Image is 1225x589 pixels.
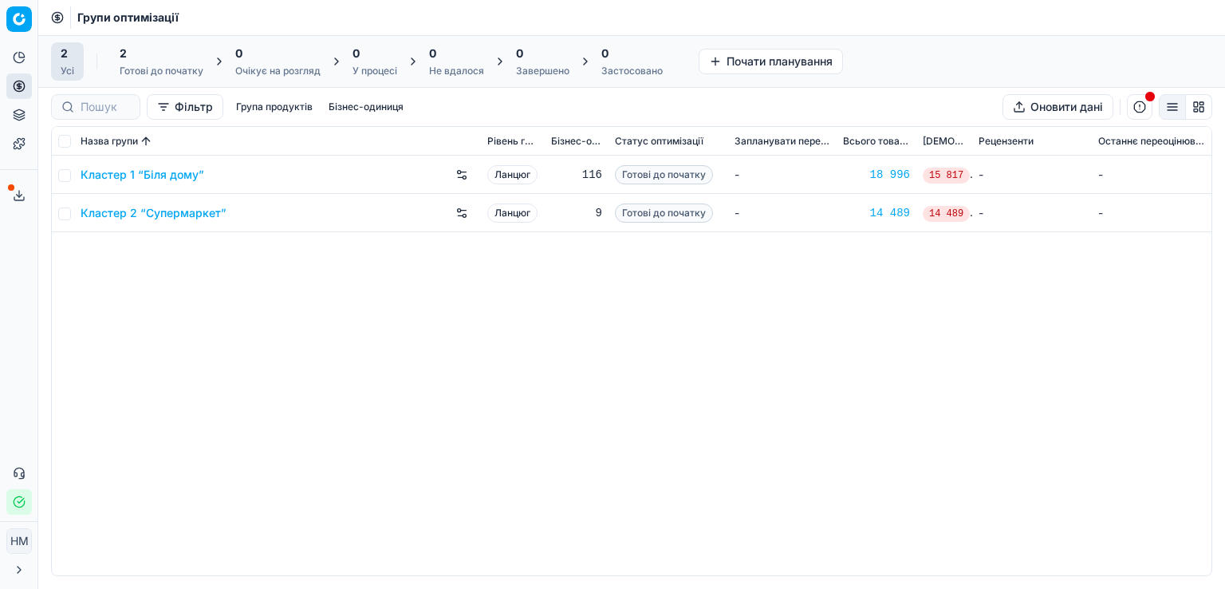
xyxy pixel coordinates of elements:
[6,528,32,554] button: НМ
[979,168,983,181] font: -
[61,46,68,60] font: 2
[353,65,397,77] font: У процесі
[622,207,706,219] font: Готові до початку
[923,135,1033,147] font: [DEMOGRAPHIC_DATA]
[735,135,851,147] font: Запланувати переоцінку
[929,208,963,219] font: 14 489
[582,168,602,181] font: 116
[601,65,663,77] font: Застосовано
[870,168,910,181] font: 18 996
[1098,135,1218,147] font: Останнє переоцінювання
[322,97,410,117] button: Бізнес-одиниця
[353,46,360,60] font: 0
[81,168,204,181] font: Кластер 1 “Біля дому”
[175,100,213,113] font: Фільтр
[870,207,910,219] font: 14 489
[77,10,179,24] font: Групи оптимізації
[120,46,127,60] font: 2
[735,168,739,181] font: -
[516,65,569,77] font: Завершено
[1002,94,1113,120] button: Оновити дані
[516,46,523,60] font: 0
[615,135,703,147] font: Статус оптимізації
[1098,168,1103,181] font: -
[979,135,1034,147] font: Рецензенти
[81,167,204,183] a: Кластер 1 “Біля дому”
[494,168,530,180] font: Ланцюг
[81,135,138,147] font: Назва групи
[230,97,319,117] button: Група продуктів
[622,168,706,180] font: Готові до початку
[81,99,130,115] input: Пошук
[429,46,436,60] font: 0
[596,207,602,219] font: 9
[147,94,223,120] button: Фільтр
[329,101,404,113] font: Бізнес-одиниця
[487,135,547,147] font: Рівень групи
[699,49,843,74] button: Почати планування
[61,65,74,77] font: Усі
[601,46,609,60] font: 0
[979,206,983,219] font: -
[429,65,484,77] font: Не вдалося
[77,10,179,26] span: Групи оптимізації
[1098,206,1103,219] font: -
[10,534,29,547] font: НМ
[843,205,910,221] a: 14 489
[735,206,739,219] font: -
[77,10,179,26] nav: хлібні крихти
[81,205,226,221] a: Кластер 2 “Супермаркет”
[236,101,313,113] font: Група продуктів
[929,170,963,181] font: 15 817
[235,65,321,77] font: Очікує на розгляд
[138,133,154,149] button: Сортовано за назвою групи у порядку зростання
[727,54,833,68] font: Почати планування
[843,167,910,183] a: 18 996
[494,207,530,219] font: Ланцюг
[1030,100,1103,113] font: Оновити дані
[235,46,242,60] font: 0
[843,135,913,147] font: Всього товарів
[120,65,203,77] font: Готові до початку
[551,135,626,147] font: Бізнес-одиниця
[81,206,226,219] font: Кластер 2 “Супермаркет”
